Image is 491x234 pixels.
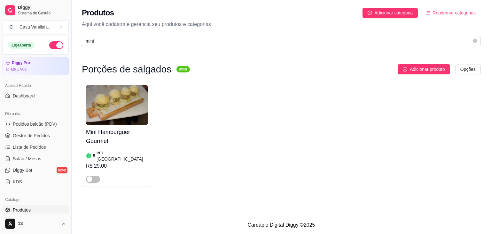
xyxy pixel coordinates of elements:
[86,38,472,45] input: Buscar por nome ou código do produto
[86,85,148,125] img: product-image
[3,177,69,187] a: KDS
[455,64,481,74] button: Opções
[3,165,69,175] a: Diggy Botnovo
[18,221,58,227] span: 13
[398,64,450,74] button: Adicionar produto
[72,216,491,234] footer: Cardápio Digital Diggy © 2025
[3,142,69,152] a: Lista de Pedidos
[3,205,69,215] a: Produtos
[425,11,430,15] span: ordered-list
[13,93,35,99] span: Dashboard
[362,8,418,18] button: Adicionar categoria
[13,207,31,213] span: Produtos
[3,80,69,91] div: Acesso Rápido
[3,91,69,101] a: Dashboard
[18,11,66,16] span: Sistema de Gestão
[176,66,190,72] sup: ativa
[3,3,69,18] a: DiggySistema de Gestão
[8,42,35,49] div: Loja aberta
[375,9,413,16] span: Adicionar categoria
[86,162,148,170] div: R$ 29,00
[11,67,27,72] article: até 17/09
[82,65,171,73] h3: Porções de salgados
[18,5,66,11] span: Diggy
[460,66,476,73] span: Opções
[473,38,477,44] span: close-circle
[13,155,41,162] span: Salão / Mesas
[410,66,445,73] span: Adicionar produto
[13,167,32,173] span: Diggy Bot
[3,195,69,205] div: Catálogo
[12,61,30,65] article: Diggy Pro
[403,67,407,71] span: plus-circle
[3,154,69,164] a: Salão / Mesas
[49,41,63,49] button: Alterar Status
[13,132,50,139] span: Gestor de Pedidos
[13,179,22,185] span: KDS
[93,153,95,159] article: 5
[420,8,481,18] button: Reodernar categorias
[13,121,57,127] span: Pedidos balcão (PDV)
[8,24,14,30] span: C
[3,130,69,141] a: Gestor de Pedidos
[3,119,69,129] button: Pedidos balcão (PDV)
[13,144,46,150] span: Lista de Pedidos
[3,216,69,231] button: 13
[368,11,372,15] span: plus-circle
[3,109,69,119] div: Dia a dia
[86,128,148,146] h4: Mini Hambúrguer Gourmet
[97,149,148,162] article: em [GEOGRAPHIC_DATA]
[433,9,476,16] span: Reodernar categorias
[3,21,69,33] button: Select a team
[473,39,477,43] span: close-circle
[3,57,69,75] a: Diggy Proaté 17/09
[82,21,481,28] p: Aqui você cadastra e gerencia seu produtos e categorias
[82,8,114,18] h2: Produtos
[19,24,51,30] div: Casa Vanillah ...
